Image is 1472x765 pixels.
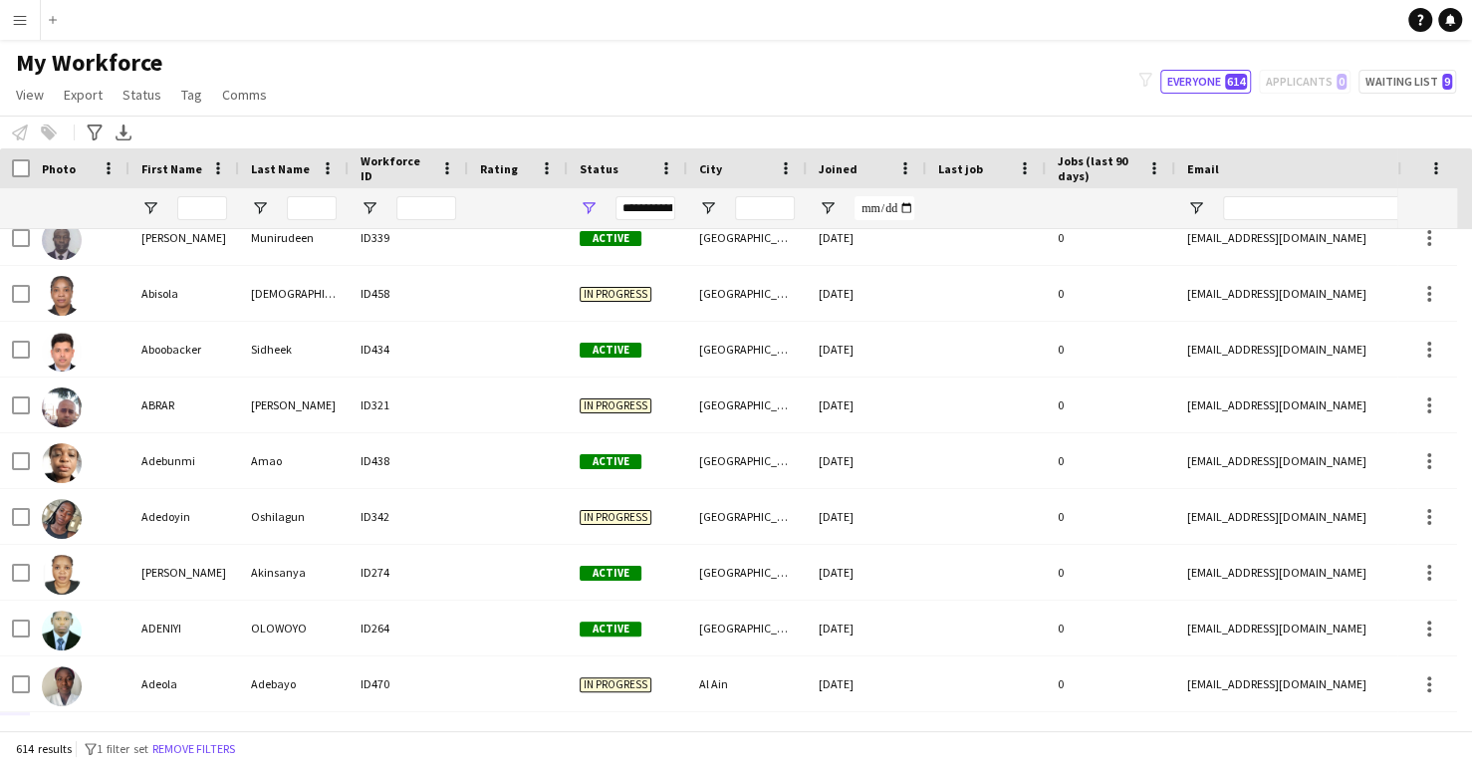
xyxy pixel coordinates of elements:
div: ID274 [349,545,468,600]
button: Open Filter Menu [699,199,717,217]
span: Email [1187,161,1219,176]
div: Al Ain [687,656,807,711]
div: Adebunmi [129,433,239,488]
img: Adebunmi Amao [42,443,82,483]
span: Photo [42,161,76,176]
div: ID339 [349,210,468,265]
div: [GEOGRAPHIC_DATA] [687,266,807,321]
app-action-btn: Export XLSX [112,121,135,144]
div: ID342 [349,489,468,544]
div: [GEOGRAPHIC_DATA] [687,545,807,600]
div: Abisola [129,266,239,321]
div: [GEOGRAPHIC_DATA] [687,210,807,265]
span: In progress [580,287,651,302]
div: [DATE] [807,489,926,544]
img: Aboobacker Sidheek [42,332,82,372]
input: First Name Filter Input [177,196,227,220]
div: [DATE] [807,656,926,711]
span: Joined [819,161,858,176]
div: 0 [1046,378,1175,432]
div: [GEOGRAPHIC_DATA] [687,489,807,544]
span: View [16,86,44,104]
div: ID321 [349,378,468,432]
div: Adedoyin [129,489,239,544]
a: Export [56,82,111,108]
span: City [699,161,722,176]
span: Status [580,161,618,176]
input: Joined Filter Input [855,196,914,220]
button: Open Filter Menu [141,199,159,217]
div: [DATE] [807,545,926,600]
div: Oshilagun [239,489,349,544]
button: Open Filter Menu [819,199,837,217]
a: Status [115,82,169,108]
button: Waiting list9 [1358,70,1456,94]
span: Tag [181,86,202,104]
span: Comms [222,86,267,104]
div: [DATE] [807,322,926,377]
div: Sidheek [239,322,349,377]
button: Open Filter Menu [361,199,378,217]
div: OLOWOYO [239,601,349,655]
span: Last Name [251,161,310,176]
div: [PERSON_NAME] [129,210,239,265]
div: [DATE] [807,266,926,321]
span: First Name [141,161,202,176]
div: [GEOGRAPHIC_DATA] [687,322,807,377]
div: ID434 [349,322,468,377]
div: ID264 [349,601,468,655]
div: Aboobacker [129,322,239,377]
div: Adeola [129,656,239,711]
div: [DATE] [807,210,926,265]
span: Active [580,231,641,246]
div: 0 [1046,266,1175,321]
span: Jobs (last 90 days) [1058,153,1139,183]
img: Adeola Adebayo [42,666,82,706]
span: Active [580,454,641,469]
span: In progress [580,510,651,525]
div: [DEMOGRAPHIC_DATA] [239,266,349,321]
div: [DATE] [807,601,926,655]
div: 0 [1046,322,1175,377]
div: 0 [1046,210,1175,265]
app-action-btn: Advanced filters [83,121,107,144]
div: 0 [1046,489,1175,544]
a: Tag [173,82,210,108]
span: Workforce ID [361,153,432,183]
input: Last Name Filter Input [287,196,337,220]
a: Comms [214,82,275,108]
div: Adebayo [239,656,349,711]
div: ADENIYI [129,601,239,655]
div: [GEOGRAPHIC_DATA] [687,378,807,432]
span: In progress [580,677,651,692]
div: ID438 [349,433,468,488]
div: Amao [239,433,349,488]
img: ABRAR AHMAD [42,387,82,427]
img: Adenike Akinsanya [42,555,82,595]
button: Remove filters [148,738,239,760]
span: My Workforce [16,48,162,78]
div: [DATE] [807,433,926,488]
span: In progress [580,398,651,413]
div: 0 [1046,545,1175,600]
button: Open Filter Menu [1187,199,1205,217]
span: 614 [1225,74,1247,90]
img: Abisola Duyilemi [42,276,82,316]
span: 9 [1442,74,1452,90]
div: [GEOGRAPHIC_DATA] [687,601,807,655]
input: Workforce ID Filter Input [396,196,456,220]
span: Active [580,566,641,581]
div: [PERSON_NAME] [239,378,349,432]
span: Rating [480,161,518,176]
img: ADENIYI OLOWOYO [42,611,82,650]
a: View [8,82,52,108]
span: Last job [938,161,983,176]
div: 0 [1046,601,1175,655]
span: Status [123,86,161,104]
button: Open Filter Menu [251,199,269,217]
span: 1 filter set [97,741,148,756]
div: ABRAR [129,378,239,432]
span: Active [580,622,641,637]
span: Export [64,86,103,104]
div: [PERSON_NAME] [129,545,239,600]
